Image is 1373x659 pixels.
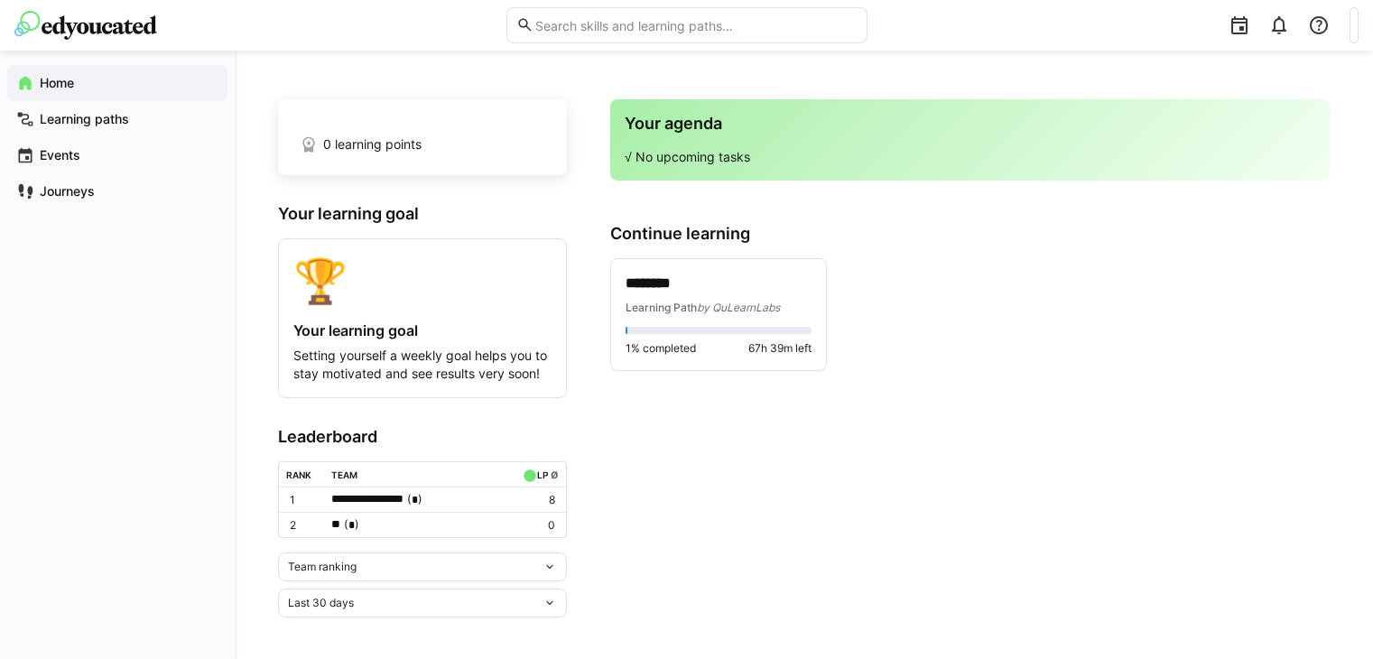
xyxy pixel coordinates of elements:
p: 1 [290,493,317,507]
h4: Your learning goal [293,321,552,339]
div: Rank [286,469,311,480]
span: Team ranking [288,560,357,574]
span: ( ) [407,490,422,509]
p: √ No upcoming tasks [625,148,1315,166]
input: Search skills and learning paths… [533,17,857,33]
span: by QuLearnLabs [697,301,780,314]
h3: Leaderboard [278,427,567,447]
span: 67h 39m left [748,341,812,356]
div: Team [331,469,357,480]
span: Last 30 days [288,596,354,610]
div: 🏆 [293,254,552,307]
h3: Continue learning [610,224,1330,244]
p: 2 [290,518,317,533]
span: Learning Path [626,301,697,314]
span: 1% completed [626,341,696,356]
div: LP [537,469,548,480]
h3: Your learning goal [278,204,567,224]
a: ø [551,466,559,481]
p: Setting yourself a weekly goal helps you to stay motivated and see results very soon! [293,347,552,383]
p: 0 [519,518,555,533]
span: 0 learning points [323,135,422,153]
h3: Your agenda [625,114,1315,134]
span: ( ) [344,515,359,534]
p: 8 [519,493,555,507]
